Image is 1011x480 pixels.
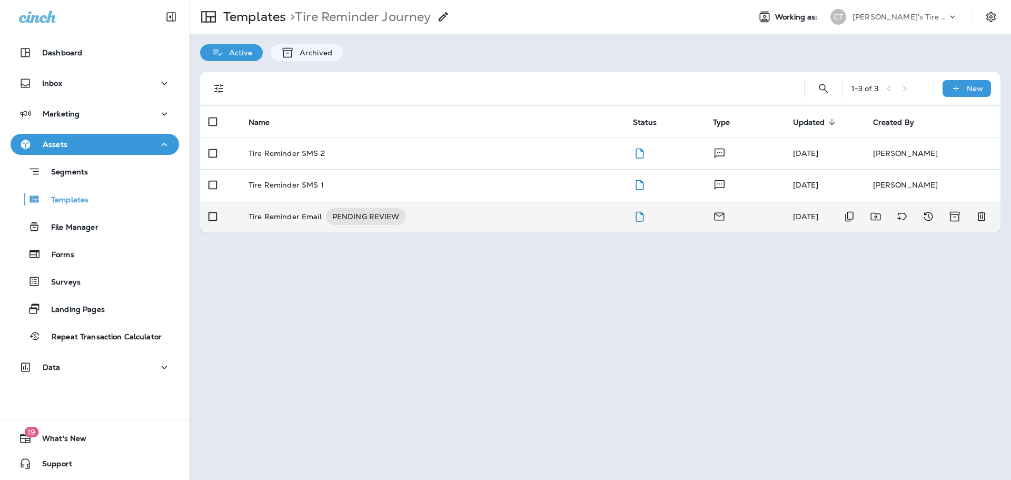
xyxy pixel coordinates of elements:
[11,103,179,124] button: Marketing
[713,118,730,127] span: Type
[633,211,646,220] span: Draft
[830,9,846,25] div: CT
[249,149,325,158] p: Tire Reminder SMS 2
[326,211,406,222] span: PENDING REVIEW
[11,73,179,94] button: Inbox
[793,149,819,158] span: Sarah Miller
[43,140,67,149] p: Assets
[891,206,913,227] button: Add tags
[633,118,657,127] span: Status
[11,428,179,449] button: 19What's New
[41,305,105,315] p: Landing Pages
[633,117,671,127] span: Status
[713,117,744,127] span: Type
[633,179,646,189] span: Draft
[41,250,74,260] p: Forms
[982,7,1000,26] button: Settings
[813,78,834,99] button: Search Templates
[11,325,179,347] button: Repeat Transaction Calculator
[11,298,179,320] button: Landing Pages
[971,206,992,227] button: Delete
[286,9,431,25] p: Tire Reminder Journey
[42,79,62,87] p: Inbox
[873,118,914,127] span: Created By
[918,206,939,227] button: View Changelog
[633,148,646,157] span: Draft
[249,117,284,127] span: Name
[11,453,179,474] button: Support
[41,278,81,288] p: Surveys
[209,78,230,99] button: Filters
[43,363,61,371] p: Data
[775,13,820,22] span: Working as:
[967,84,983,93] p: New
[42,48,82,57] p: Dashboard
[11,215,179,238] button: File Manager
[41,332,162,342] p: Repeat Transaction Calculator
[32,459,72,472] span: Support
[43,110,80,118] p: Marketing
[865,206,886,227] button: Move to folder
[865,169,1000,201] td: [PERSON_NAME]
[713,179,726,189] span: Text
[11,188,179,210] button: Templates
[41,195,88,205] p: Templates
[11,243,179,265] button: Forms
[839,206,860,227] button: Duplicate
[41,223,98,233] p: File Manager
[11,134,179,155] button: Assets
[853,13,947,21] p: [PERSON_NAME]'s Tire & Auto
[11,270,179,292] button: Surveys
[713,211,726,220] span: Email
[294,48,332,57] p: Archived
[249,181,324,189] p: Tire Reminder SMS 1
[11,42,179,63] button: Dashboard
[219,9,286,25] p: Templates
[851,84,878,93] div: 1 - 3 of 3
[793,118,825,127] span: Updated
[865,138,1000,169] td: [PERSON_NAME]
[24,427,38,437] span: 19
[793,212,819,221] span: Sarah Miller
[793,180,819,190] span: Sarah Miller
[873,117,928,127] span: Created By
[944,206,966,227] button: Archive
[32,434,86,447] span: What's New
[224,48,252,57] p: Active
[326,208,406,225] div: PENDING REVIEW
[713,148,726,157] span: Text
[249,208,322,225] p: Tire Reminder Email
[41,168,88,178] p: Segments
[249,118,270,127] span: Name
[11,357,179,378] button: Data
[11,160,179,183] button: Segments
[793,117,839,127] span: Updated
[156,6,186,27] button: Collapse Sidebar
